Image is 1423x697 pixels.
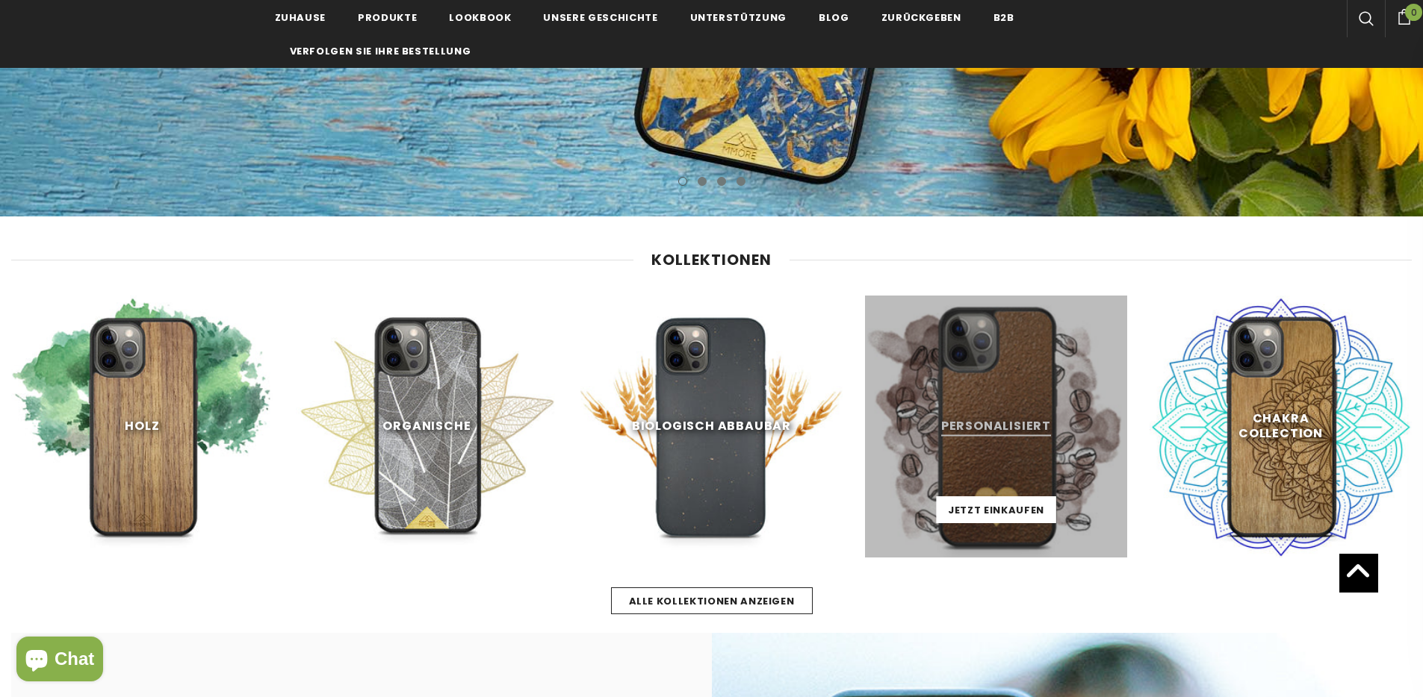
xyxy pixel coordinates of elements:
[717,177,726,186] button: 3
[737,177,745,186] button: 4
[881,10,961,25] span: Zurückgeben
[449,10,511,25] span: Lookbook
[1405,4,1422,21] span: 0
[543,10,657,25] span: Unsere Geschichte
[290,34,471,67] a: Verfolgen Sie Ihre Bestellung
[1385,7,1423,25] a: 0
[993,10,1014,25] span: B2B
[651,249,772,270] span: Kollektionen
[611,587,813,614] a: Alle Kollektionen anzeigen
[936,496,1056,523] a: Jetzt einkaufen
[698,177,707,186] button: 2
[275,10,326,25] span: Zuhause
[948,503,1044,517] span: Jetzt einkaufen
[819,10,849,25] span: Blog
[290,44,471,58] span: Verfolgen Sie Ihre Bestellung
[690,10,787,25] span: Unterstützung
[358,10,417,25] span: Produkte
[678,177,687,186] button: 1
[629,594,795,608] span: Alle Kollektionen anzeigen
[12,637,108,685] inbox-online-store-chat: Onlineshop-Chat von Shopify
